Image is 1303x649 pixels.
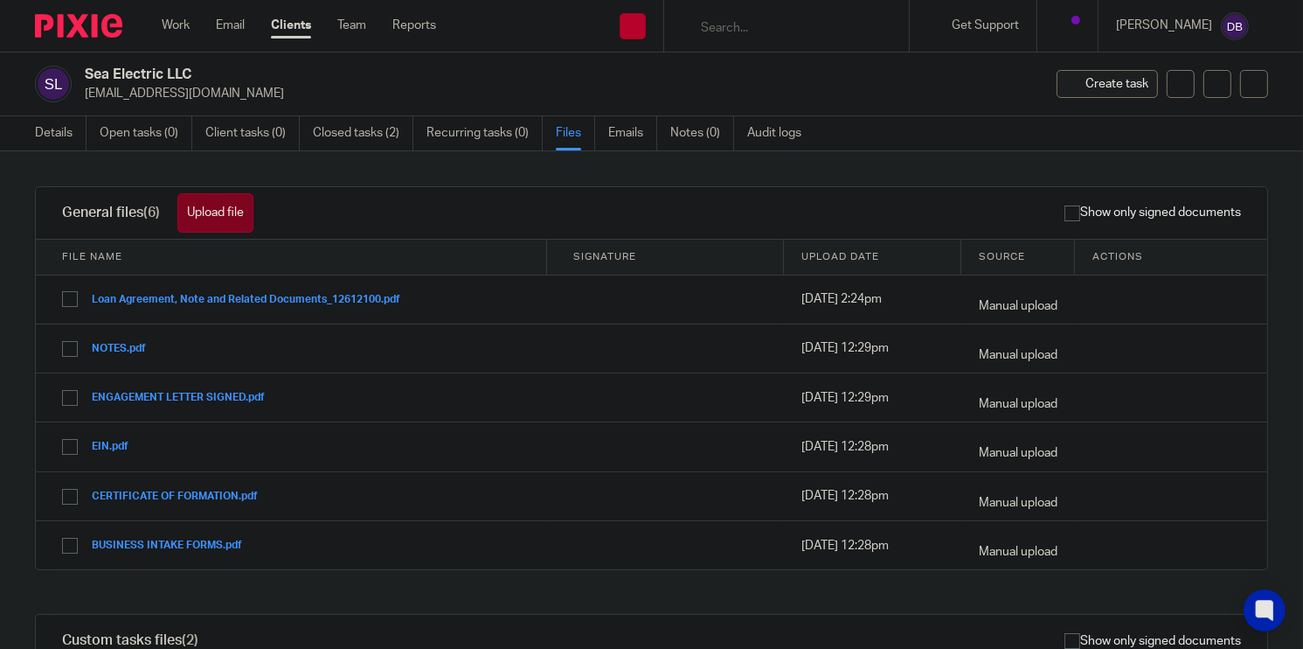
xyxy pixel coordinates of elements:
p: Manual upload [979,431,1057,462]
p: Manual upload [979,284,1057,315]
button: ENGAGEMENT LETTER SIGNED.pdf [92,392,278,404]
a: Download [1204,438,1217,456]
p: Manual upload [979,333,1057,364]
span: File name [62,252,122,262]
a: Recurring tasks (0) [426,116,543,150]
p: [DATE] 2:24pm [801,290,944,308]
a: Download [1204,487,1217,505]
input: Select [53,480,87,513]
input: Select [53,430,87,464]
a: Reports [392,17,436,34]
a: Emails [608,116,657,150]
input: Select [53,332,87,366]
p: [PERSON_NAME] [1116,17,1212,34]
a: Client tasks (0) [205,116,300,150]
span: Get Support [952,19,1019,31]
a: Download [1204,290,1217,308]
a: Team [337,17,366,34]
img: svg%3E [1221,12,1249,40]
p: [EMAIL_ADDRESS][DOMAIN_NAME] [85,85,1030,102]
input: Select [53,529,87,562]
a: Download [1204,537,1217,555]
a: Download [1204,339,1217,357]
span: (2) [182,633,198,647]
a: Notes (0) [670,116,734,150]
button: BUSINESS INTAKE FORMS.pdf [92,540,255,552]
p: [DATE] 12:28pm [801,487,944,505]
img: svg%3E [35,66,72,102]
p: [DATE] 12:29pm [801,339,944,357]
p: Manual upload [979,481,1057,512]
h1: General files [62,204,160,222]
button: Upload file [177,193,253,233]
span: Actions [1092,252,1143,262]
button: NOTES.pdf [92,343,159,355]
a: Closed tasks (2) [313,116,413,150]
span: (6) [143,206,160,220]
span: Signature [573,252,636,262]
input: Select [53,283,87,316]
a: Files [556,116,595,150]
a: Download [1204,389,1217,407]
a: Clients [271,17,311,34]
h2: Sea Electric LLC [85,66,842,84]
input: Select [53,381,87,415]
span: Source [979,252,1025,262]
button: EIN.pdf [92,441,142,453]
button: Loan Agreement, Note and Related Documents_12612100.pdf [92,294,413,306]
p: Manual upload [979,530,1057,561]
button: CERTIFICATE OF FORMATION.pdf [92,491,271,503]
a: Create task [1057,70,1158,98]
p: [DATE] 12:28pm [801,537,944,555]
img: Pixie [35,14,122,38]
span: Upload date [801,252,879,262]
a: Audit logs [747,116,814,150]
input: Search [699,21,856,37]
a: Work [162,17,190,34]
span: Show only signed documents [1064,204,1241,221]
p: Manual upload [979,382,1057,413]
a: Email [216,17,245,34]
a: Details [35,116,87,150]
a: Open tasks (0) [100,116,192,150]
p: [DATE] 12:29pm [801,389,944,407]
p: [DATE] 12:28pm [801,438,944,456]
